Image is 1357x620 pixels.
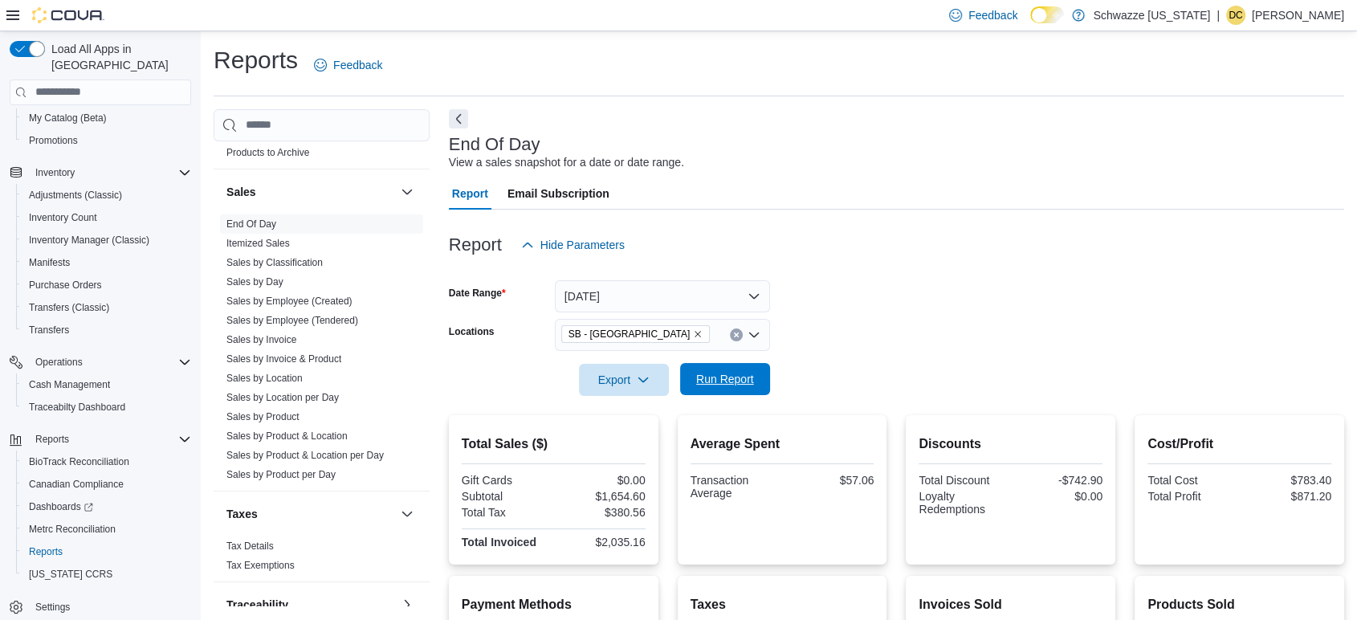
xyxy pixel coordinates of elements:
[226,218,276,230] a: End Of Day
[333,57,382,73] span: Feedback
[22,475,191,494] span: Canadian Compliance
[29,301,109,314] span: Transfers (Classic)
[226,469,336,480] a: Sales by Product per Day
[226,540,274,552] a: Tax Details
[507,177,609,210] span: Email Subscription
[22,208,104,227] a: Inventory Count
[540,237,625,253] span: Hide Parameters
[1243,474,1331,487] div: $783.40
[22,565,119,584] a: [US_STATE] CCRS
[16,373,198,396] button: Cash Management
[22,475,130,494] a: Canadian Compliance
[29,163,191,182] span: Inventory
[561,325,710,343] span: SB - Pueblo West
[22,230,156,250] a: Inventory Manager (Classic)
[22,375,191,394] span: Cash Management
[29,353,191,372] span: Operations
[16,319,198,341] button: Transfers
[32,7,104,23] img: Cova
[29,401,125,414] span: Traceabilty Dashboard
[226,410,300,423] span: Sales by Product
[452,177,488,210] span: Report
[696,371,754,387] span: Run Report
[22,253,76,272] a: Manifests
[35,166,75,179] span: Inventory
[226,256,323,269] span: Sales by Classification
[22,375,116,394] a: Cash Management
[29,430,191,449] span: Reports
[691,434,874,454] h2: Average Spent
[22,186,128,205] a: Adjustments (Classic)
[462,506,550,519] div: Total Tax
[556,536,645,549] div: $2,035.16
[16,229,198,251] button: Inventory Manager (Classic)
[16,518,198,540] button: Metrc Reconciliation
[556,474,645,487] div: $0.00
[3,428,198,451] button: Reports
[22,108,191,128] span: My Catalog (Beta)
[730,328,743,341] button: Clear input
[1147,434,1331,454] h2: Cost/Profit
[691,474,779,500] div: Transaction Average
[3,351,198,373] button: Operations
[226,315,358,326] a: Sales by Employee (Tendered)
[556,490,645,503] div: $1,654.60
[214,536,430,581] div: Taxes
[29,478,124,491] span: Canadian Compliance
[22,298,191,317] span: Transfers (Classic)
[29,378,110,391] span: Cash Management
[22,320,191,340] span: Transfers
[226,314,358,327] span: Sales by Employee (Tendered)
[397,182,417,202] button: Sales
[1147,595,1331,614] h2: Products Sold
[449,287,506,300] label: Date Range
[226,275,283,288] span: Sales by Day
[22,542,69,561] a: Reports
[226,560,295,571] a: Tax Exemptions
[226,257,323,268] a: Sales by Classification
[226,184,256,200] h3: Sales
[226,506,394,522] button: Taxes
[226,353,341,365] span: Sales by Invoice & Product
[22,497,100,516] a: Dashboards
[16,540,198,563] button: Reports
[22,398,132,417] a: Traceabilty Dashboard
[226,334,296,345] a: Sales by Invoice
[449,235,502,255] h3: Report
[16,473,198,496] button: Canadian Compliance
[1147,474,1236,487] div: Total Cost
[680,363,770,395] button: Run Report
[226,597,288,613] h3: Traceability
[919,595,1102,614] h2: Invoices Sold
[29,234,149,247] span: Inventory Manager (Classic)
[226,430,348,442] a: Sales by Product & Location
[226,450,384,461] a: Sales by Product & Location per Day
[214,124,430,169] div: Products
[1147,490,1236,503] div: Total Profit
[29,545,63,558] span: Reports
[16,129,198,152] button: Promotions
[919,490,1007,516] div: Loyalty Redemptions
[1229,6,1242,25] span: Dc
[226,392,339,403] a: Sales by Location per Day
[16,451,198,473] button: BioTrack Reconciliation
[397,504,417,524] button: Taxes
[1216,6,1220,25] p: |
[29,455,129,468] span: BioTrack Reconciliation
[22,398,191,417] span: Traceabilty Dashboard
[226,506,258,522] h3: Taxes
[22,275,191,295] span: Purchase Orders
[919,434,1102,454] h2: Discounts
[1014,490,1102,503] div: $0.00
[22,452,191,471] span: BioTrack Reconciliation
[226,295,352,308] span: Sales by Employee (Created)
[16,563,198,585] button: [US_STATE] CCRS
[226,146,309,159] span: Products to Archive
[214,214,430,491] div: Sales
[1093,6,1210,25] p: Schwazze [US_STATE]
[1014,474,1102,487] div: -$742.90
[462,490,550,503] div: Subtotal
[1030,6,1064,23] input: Dark Mode
[397,595,417,614] button: Traceability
